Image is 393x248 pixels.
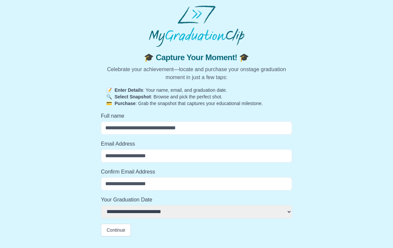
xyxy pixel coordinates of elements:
span: 🔍 [106,94,112,99]
p: : Browse and pick the perfect shot. [106,93,287,100]
label: Full name [101,112,292,120]
p: : Your name, email, and graduation date. [106,87,287,93]
span: 🎓 Capture Your Moment! 🎓 [106,52,287,63]
button: Continue [101,224,131,236]
label: Email Address [101,140,292,148]
label: Confirm Email Address [101,168,292,176]
p: Celebrate your achievement—locate and purchase your onstage graduation moment in just a few taps: [106,65,287,81]
p: : Grab the snapshot that captures your educational milestone. [106,100,287,107]
span: 💳 [106,101,112,106]
label: Your Graduation Date [101,196,292,204]
strong: Select Snapshot [115,94,151,99]
span: 📝 [106,87,112,93]
strong: Purchase [115,101,136,106]
strong: Enter Details [115,87,143,93]
img: MyGraduationClip [149,5,244,47]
